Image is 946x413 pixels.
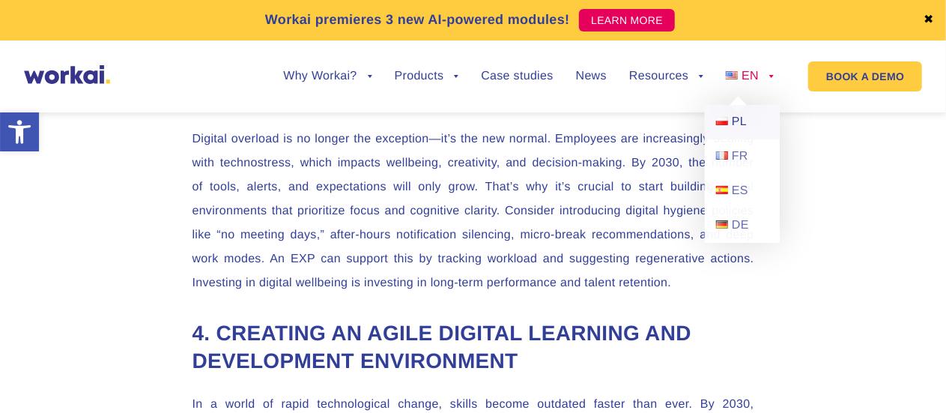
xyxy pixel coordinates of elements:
[192,322,691,373] strong: 4. Creating an agile digital learning and development environment
[732,184,748,197] span: ES
[576,70,607,82] a: News
[726,70,774,82] a: EN
[808,61,922,91] a: BOOK A DEMO
[732,219,749,232] span: DE
[924,14,934,26] a: ✖
[705,105,780,139] a: PL
[265,10,570,30] p: Workai premieres 3 new AI-powered modules!
[579,9,675,31] a: LEARN MORE
[481,70,553,82] a: Case studies
[705,139,780,174] a: FR
[192,127,754,295] p: Digital overload is no longer the exception—it’s the new normal. Employees are increasingly deali...
[629,70,703,82] a: Resources
[732,115,747,128] span: PL
[732,150,748,163] span: FR
[705,174,780,208] a: ES
[283,70,372,82] a: Why Workai?
[395,70,459,82] a: Products
[742,70,759,82] span: EN
[705,208,780,243] a: DE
